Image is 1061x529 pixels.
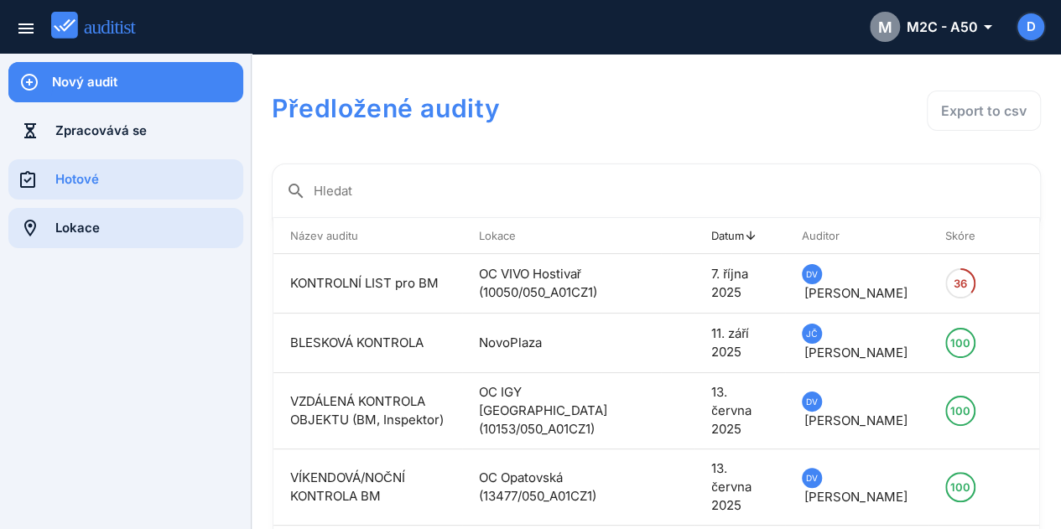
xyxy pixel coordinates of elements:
input: Hledat [314,178,1027,205]
span: DV [806,469,818,487]
td: OC VIVO Hostivař (10050/050_A01CZ1) [462,254,662,314]
th: Skóre: Not sorted. Activate to sort ascending. [928,218,1006,254]
span: D [1027,18,1036,37]
a: Zpracovává se [8,111,243,151]
td: 7. října 2025 [694,254,785,314]
th: : Not sorted. [1006,218,1039,254]
span: [PERSON_NAME] [804,489,908,505]
td: 13. června 2025 [694,373,785,449]
div: 100 [950,329,970,356]
div: Lokace [55,219,243,237]
button: MM2C - A50 [856,7,1004,47]
span: [PERSON_NAME] [804,345,908,360]
span: M [878,16,892,39]
span: DV [806,392,818,411]
img: auditist_logo_new.svg [51,12,151,39]
td: VZDÁLENÁ KONTROLA OBJEKTU (BM, Inspektor) [273,373,462,449]
i: menu [16,18,36,39]
th: : Not sorted. [661,218,694,254]
td: KONTROLNÍ LIST pro BM [273,254,462,314]
button: D [1016,12,1046,42]
th: Název auditu: Not sorted. Activate to sort ascending. [273,218,462,254]
td: BLESKOVÁ KONTROLA [273,314,462,373]
div: M2C - A50 [870,12,991,42]
td: 11. září 2025 [694,314,785,373]
div: 36 [954,270,967,297]
div: 100 [950,474,970,500]
a: Lokace [8,208,243,248]
th: Lokace: Not sorted. Activate to sort ascending. [462,218,662,254]
th: Datum: Sorted descending. Activate to remove sorting. [694,218,785,254]
i: search [286,181,306,201]
i: arrow_drop_down_outlined [978,17,991,37]
td: OC Opatovská (13477/050_A01CZ1) [462,449,662,526]
div: 100 [950,397,970,424]
span: DV [806,265,818,283]
span: [PERSON_NAME] [804,412,908,428]
i: arrow_upward [744,229,757,242]
span: [PERSON_NAME] [804,285,908,301]
td: 13. června 2025 [694,449,785,526]
td: OC IGY [GEOGRAPHIC_DATA] (10153/050_A01CZ1) [462,373,662,449]
div: Hotové [55,170,243,189]
div: Export to csv [941,101,1027,121]
td: VÍKENDOVÁ/NOČNÍ KONTROLA BM [273,449,462,526]
td: NovoPlaza [462,314,662,373]
a: Hotové [8,159,243,200]
button: Export to csv [927,91,1041,131]
div: Zpracovává se [55,122,243,140]
div: Nový audit [52,73,243,91]
span: JČ [806,324,817,343]
h1: Předložené audity [272,91,733,126]
th: Auditor: Not sorted. Activate to sort ascending. [785,218,928,254]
